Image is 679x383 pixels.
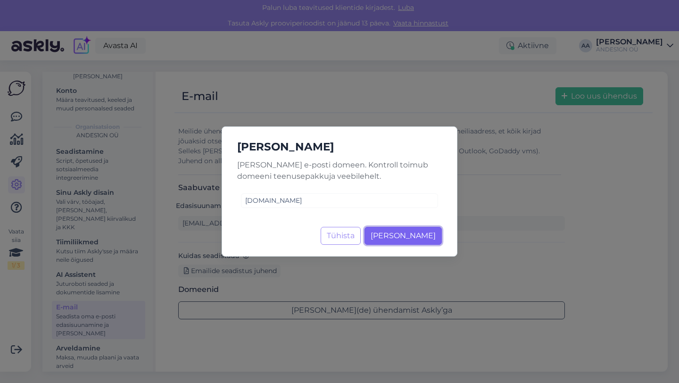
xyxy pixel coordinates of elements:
span: [PERSON_NAME] [371,231,436,240]
button: Tühista [321,227,361,245]
button: [PERSON_NAME] [364,227,442,245]
p: [PERSON_NAME] e-posti domeen. Kontroll toimub domeeni teenusepakkuja veebilehelt. [230,159,449,182]
h5: [PERSON_NAME] [230,138,449,156]
input: example.com [241,193,438,208]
